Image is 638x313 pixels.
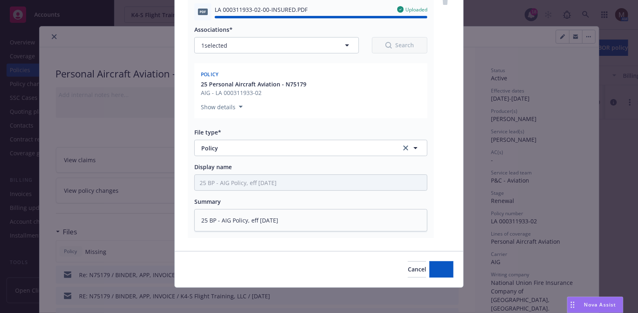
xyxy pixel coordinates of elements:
[568,297,578,313] div: Drag to move
[408,265,426,273] span: Cancel
[429,265,453,273] span: Add files
[584,301,616,308] span: Nova Assist
[408,261,426,278] button: Cancel
[567,297,623,313] button: Nova Assist
[429,261,453,278] button: Add files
